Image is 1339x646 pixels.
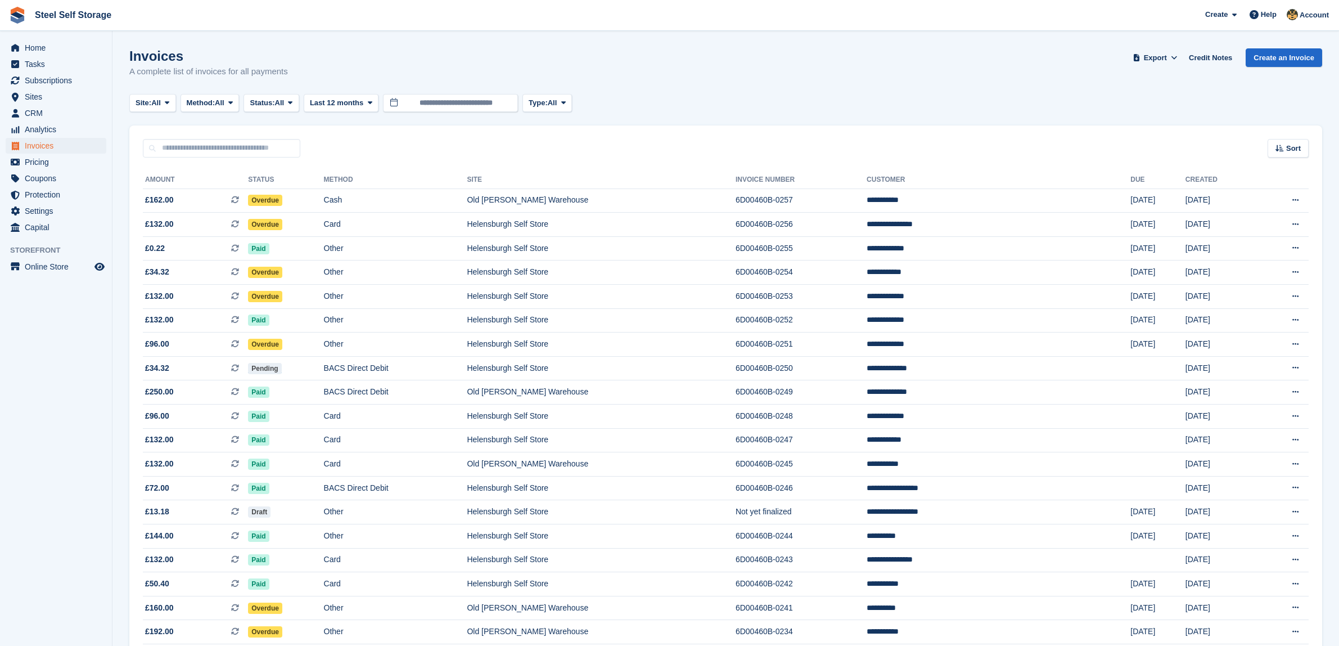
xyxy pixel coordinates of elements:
[324,572,467,596] td: Card
[248,291,282,302] span: Overdue
[304,94,378,113] button: Last 12 months
[324,261,467,285] td: Other
[467,213,736,237] td: Helensburgh Self Store
[143,171,248,189] th: Amount
[25,171,92,186] span: Coupons
[6,171,106,186] a: menu
[736,428,867,452] td: 6D00460B-0247
[6,73,106,88] a: menu
[145,578,169,590] span: £50.40
[181,94,240,113] button: Method: All
[324,308,467,333] td: Other
[1130,572,1185,596] td: [DATE]
[467,285,736,309] td: Helensburgh Self Store
[467,308,736,333] td: Helensburgh Self Store
[736,236,867,261] td: 6D00460B-0255
[1185,596,1256,620] td: [DATE]
[248,387,269,398] span: Paid
[1300,10,1329,21] span: Account
[1185,356,1256,380] td: [DATE]
[1130,189,1185,213] td: [DATE]
[467,405,736,429] td: Helensburgh Self Store
[1130,171,1185,189] th: Due
[145,243,165,254] span: £0.22
[1130,596,1185,620] td: [DATE]
[248,603,282,614] span: Overdue
[324,524,467,549] td: Other
[1185,261,1256,285] td: [DATE]
[1185,236,1256,261] td: [DATE]
[324,500,467,524] td: Other
[467,596,736,620] td: Old [PERSON_NAME] Warehouse
[324,236,467,261] td: Other
[324,596,467,620] td: Other
[248,219,282,230] span: Overdue
[467,261,736,285] td: Helensburgh Self Store
[145,338,169,350] span: £96.00
[248,267,282,278] span: Overdue
[1130,236,1185,261] td: [DATE]
[6,89,106,105] a: menu
[1184,48,1237,67] a: Credit Notes
[1130,285,1185,309] td: [DATE]
[467,171,736,189] th: Site
[736,500,867,524] td: Not yet finalized
[1185,548,1256,572] td: [DATE]
[467,476,736,500] td: Helensburgh Self Store
[25,73,92,88] span: Subscriptions
[1205,9,1228,20] span: Create
[275,97,285,109] span: All
[250,97,274,109] span: Status:
[324,620,467,644] td: Other
[145,602,174,614] span: £160.00
[1246,48,1322,67] a: Create an Invoice
[736,261,867,285] td: 6D00460B-0254
[736,548,867,572] td: 6D00460B-0243
[248,171,323,189] th: Status
[324,285,467,309] td: Other
[467,333,736,357] td: Helensburgh Self Store
[136,97,151,109] span: Site:
[145,194,174,206] span: £162.00
[6,154,106,170] a: menu
[248,531,269,542] span: Paid
[1130,308,1185,333] td: [DATE]
[467,380,736,405] td: Old [PERSON_NAME] Warehouse
[248,315,269,326] span: Paid
[736,452,867,477] td: 6D00460B-0245
[145,458,174,470] span: £132.00
[248,459,269,470] span: Paid
[736,405,867,429] td: 6D00460B-0248
[1286,143,1301,154] span: Sort
[145,530,174,542] span: £144.00
[248,195,282,206] span: Overdue
[467,572,736,596] td: Helensburgh Self Store
[248,411,269,422] span: Paid
[244,94,299,113] button: Status: All
[467,452,736,477] td: Old [PERSON_NAME] Warehouse
[248,506,270,518] span: Draft
[6,138,106,154] a: menu
[1185,500,1256,524] td: [DATE]
[1185,572,1256,596] td: [DATE]
[25,154,92,170] span: Pricing
[1130,620,1185,644] td: [DATE]
[25,259,92,275] span: Online Store
[25,56,92,72] span: Tasks
[467,356,736,380] td: Helensburgh Self Store
[467,620,736,644] td: Old [PERSON_NAME] Warehouse
[145,266,169,278] span: £34.32
[324,380,467,405] td: BACS Direct Debit
[145,362,169,374] span: £34.32
[25,203,92,219] span: Settings
[145,218,174,230] span: £132.00
[151,97,161,109] span: All
[1185,333,1256,357] td: [DATE]
[1130,333,1185,357] td: [DATE]
[145,506,169,518] span: £13.18
[1185,308,1256,333] td: [DATE]
[25,40,92,56] span: Home
[1130,48,1180,67] button: Export
[529,97,548,109] span: Type:
[1185,428,1256,452] td: [DATE]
